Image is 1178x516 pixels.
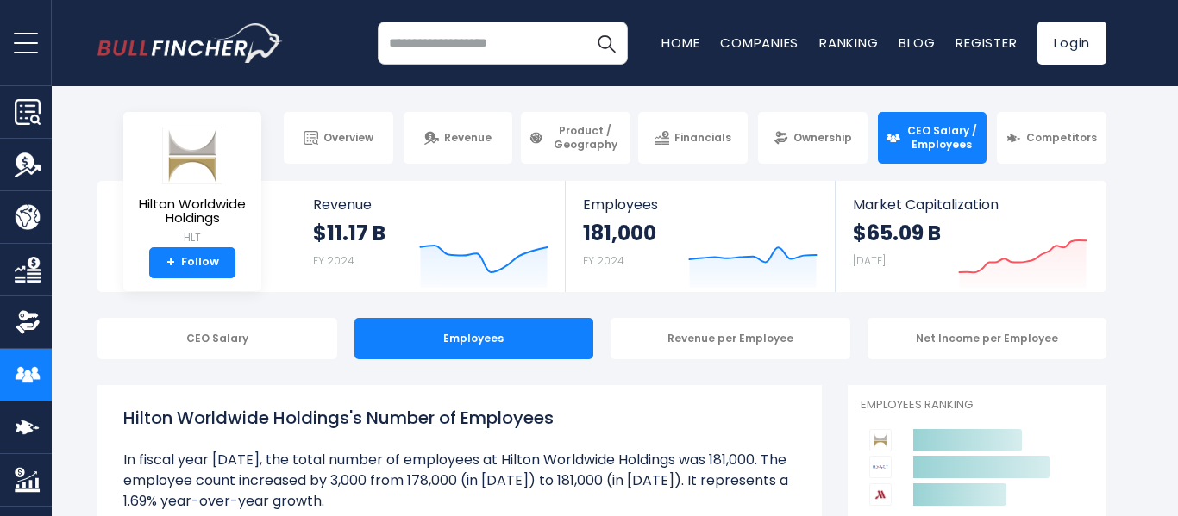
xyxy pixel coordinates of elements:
[313,220,385,246] strong: $11.17 B
[611,318,850,359] div: Revenue per Employee
[15,309,41,335] img: Ownership
[166,255,175,270] strong: +
[853,220,941,246] strong: $65.09 B
[583,253,624,268] small: FY 2024
[585,22,628,65] button: Search
[869,483,892,506] img: Marriott International competitors logo
[404,112,513,164] a: Revenue
[899,34,935,52] a: Blog
[853,196,1087,213] span: Market Capitalization
[97,23,283,63] img: bullfincher logo
[868,318,1107,359] div: Net Income per Employee
[905,124,980,151] span: CEO Salary / Employees
[137,230,248,246] small: HLT
[149,247,235,278] a: +Follow
[123,405,796,431] h1: Hilton Worldwide Holdings's Number of Employees
[674,131,731,145] span: Financials
[97,23,283,63] a: Go to homepage
[819,34,878,52] a: Ranking
[137,197,248,226] span: Hilton Worldwide Holdings
[323,131,373,145] span: Overview
[354,318,594,359] div: Employees
[444,131,492,145] span: Revenue
[853,253,886,268] small: [DATE]
[313,196,548,213] span: Revenue
[758,112,868,164] a: Ownership
[136,126,248,247] a: Hilton Worldwide Holdings HLT
[1026,131,1097,145] span: Competitors
[97,318,337,359] div: CEO Salary
[836,181,1105,292] a: Market Capitalization $65.09 B [DATE]
[521,112,630,164] a: Product / Geography
[638,112,748,164] a: Financials
[869,456,892,478] img: Hyatt Hotels Corporation competitors logo
[997,112,1106,164] a: Competitors
[548,124,623,151] span: Product / Geography
[661,34,699,52] a: Home
[793,131,852,145] span: Ownership
[861,398,1093,413] p: Employees Ranking
[583,196,817,213] span: Employees
[720,34,799,52] a: Companies
[296,181,566,292] a: Revenue $11.17 B FY 2024
[583,220,656,246] strong: 181,000
[1037,22,1106,65] a: Login
[313,253,354,268] small: FY 2024
[284,112,393,164] a: Overview
[956,34,1017,52] a: Register
[566,181,834,292] a: Employees 181,000 FY 2024
[869,429,892,451] img: Hilton Worldwide Holdings competitors logo
[123,450,796,512] li: In fiscal year [DATE], the total number of employees at Hilton Worldwide Holdings was 181,000. Th...
[878,112,987,164] a: CEO Salary / Employees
